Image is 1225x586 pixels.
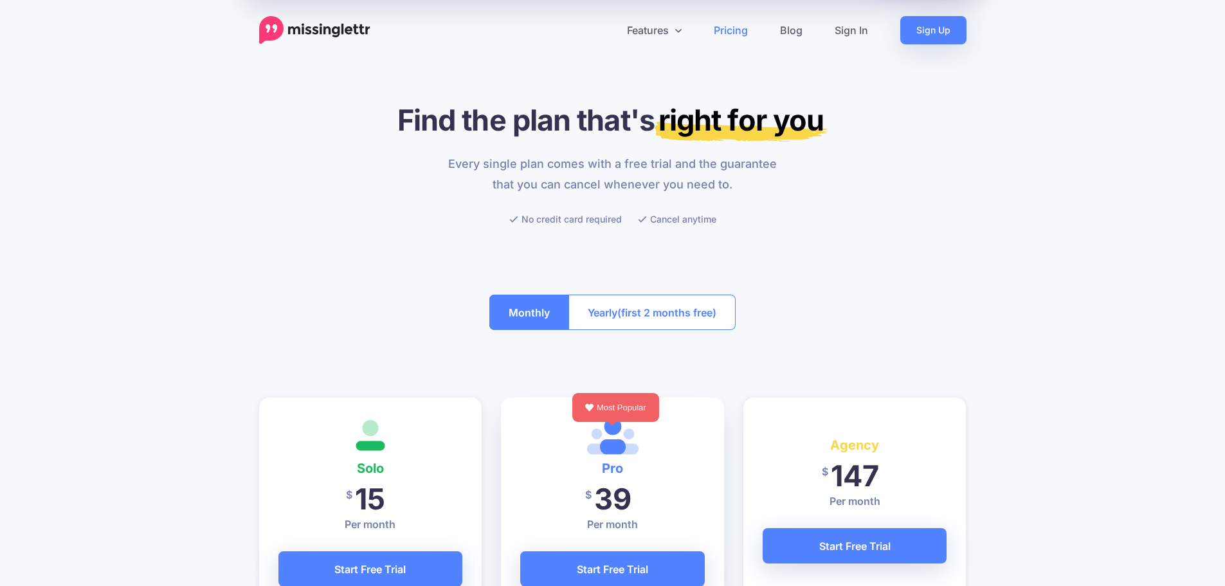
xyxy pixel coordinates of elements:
[831,458,879,493] span: 147
[698,16,764,44] a: Pricing
[259,102,966,138] h1: Find the plan that's
[763,528,947,563] a: Start Free Trial
[655,102,828,142] mark: right for you
[489,295,569,330] button: Monthly
[520,458,705,479] h4: Pro
[572,393,659,422] div: Most Popular
[278,517,463,532] p: Per month
[638,211,716,227] li: Cancel anytime
[617,302,716,323] span: (first 2 months free)
[764,16,819,44] a: Blog
[355,481,385,517] span: 15
[594,481,631,517] span: 39
[520,517,705,532] p: Per month
[763,493,947,509] p: Per month
[509,211,622,227] li: No credit card required
[763,435,947,455] h4: Agency
[611,16,698,44] a: Features
[259,16,370,44] a: Home
[346,481,352,509] span: $
[278,458,463,479] h4: Solo
[585,481,592,509] span: $
[900,16,966,44] a: Sign Up
[822,457,828,486] span: $
[819,16,884,44] a: Sign In
[568,295,736,330] button: Yearly(first 2 months free)
[440,154,785,195] p: Every single plan comes with a free trial and the guarantee that you can cancel whenever you need...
